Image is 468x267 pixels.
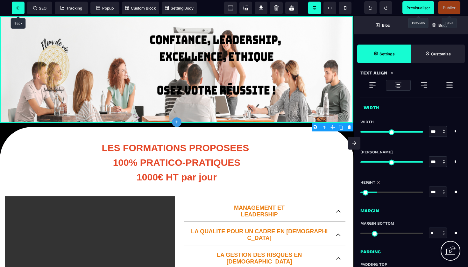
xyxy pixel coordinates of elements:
p: LA GESTION DES RISQUES EN [DEMOGRAPHIC_DATA] [189,236,330,249]
img: loading [394,81,402,89]
div: Padding [354,245,468,256]
span: Open Layer Manager [411,16,468,34]
img: loading [369,81,376,89]
span: Height [360,180,375,185]
strong: Body [438,23,448,28]
div: Width [357,101,465,111]
span: Popup [96,6,114,11]
strong: Customize [431,52,451,56]
span: SEO [33,6,46,11]
div: Margin [354,204,468,214]
img: loading [390,71,394,74]
img: loading [446,81,453,89]
span: [PERSON_NAME] [360,150,393,155]
span: Tracking [60,6,82,11]
p: MANAGEMENT ET LEADERSHIP [189,189,330,202]
p: Text Align [360,69,387,77]
span: Width [360,119,374,124]
span: Padding Top [360,262,387,267]
span: Screenshot [239,2,252,14]
span: Setting Body [165,6,194,11]
span: View components [224,2,237,14]
p: LA QUALITE POUR UN CADRE EN [DEMOGRAPHIC_DATA] [189,212,330,226]
span: Previsualiser [407,5,430,10]
span: Preview [402,1,434,14]
strong: Settings [379,52,395,56]
span: Settings [357,45,411,63]
b: LES FORMATIONS PROPOSEES 100% PRATICO-PRATIQUES 1000€ HT par jour [102,127,252,166]
img: loading [420,81,428,89]
span: Custom Block [125,6,156,11]
strong: Bloc [382,23,390,28]
span: Open Style Manager [411,45,465,63]
span: Margin Bottom [360,221,394,226]
span: Open Blocks [354,16,411,34]
span: Publier [443,5,456,10]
